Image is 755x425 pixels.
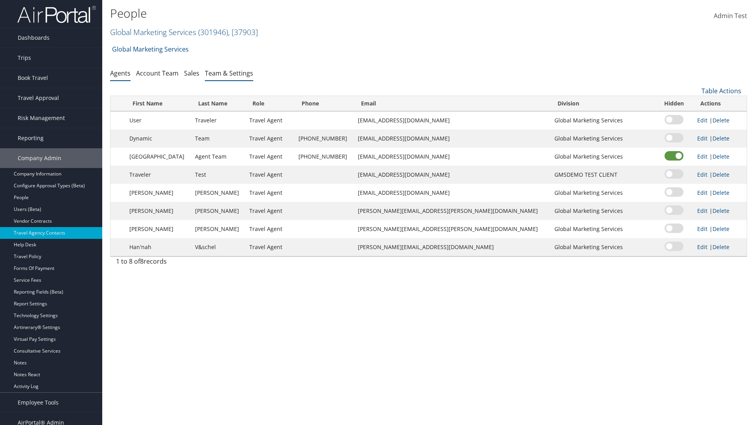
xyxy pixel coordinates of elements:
th: First Name [125,96,192,111]
a: Edit [697,225,707,233]
td: Global Marketing Services [551,184,655,202]
a: Delete [713,189,729,196]
td: User [125,111,192,129]
a: Team & Settings [205,69,253,78]
span: ( 301946 ) [198,27,228,37]
a: Global Marketing Services [112,41,189,57]
a: Delete [713,243,729,251]
span: Trips [18,48,31,68]
a: Delete [713,171,729,178]
td: [PERSON_NAME] [191,220,245,238]
td: | [693,111,747,129]
a: Edit [697,135,707,142]
th: Hidden [655,96,693,111]
td: Team [191,129,245,148]
td: Global Marketing Services [551,129,655,148]
span: Reporting [18,128,44,148]
th: Actions [693,96,747,111]
td: Global Marketing Services [551,202,655,220]
td: [PERSON_NAME] [191,184,245,202]
td: Agent Team [191,148,245,166]
td: Global Marketing Services [551,148,655,166]
th: Role [245,96,295,111]
td: Travel Agent [245,238,295,256]
a: Admin Test [714,4,747,28]
a: Edit [697,116,707,124]
td: [PERSON_NAME] [125,220,192,238]
a: Global Marketing Services [110,27,258,37]
a: Account Team [136,69,179,78]
span: Dashboards [18,28,50,48]
td: [PERSON_NAME] [125,202,192,220]
td: Travel Agent [245,184,295,202]
td: Traveler [125,166,192,184]
a: Agents [110,69,131,78]
a: Delete [713,225,729,233]
a: Table Actions [702,87,741,95]
td: [GEOGRAPHIC_DATA] [125,148,192,166]
td: Global Marketing Services [551,111,655,129]
span: 8 [140,257,144,266]
span: , [ 37903 ] [228,27,258,37]
th: Phone [295,96,354,111]
span: Book Travel [18,68,48,88]
a: Delete [713,153,729,160]
td: [PHONE_NUMBER] [295,148,354,166]
a: Edit [697,171,707,178]
span: Employee Tools [18,393,59,412]
td: Test [191,166,245,184]
td: | [693,202,747,220]
td: Travel Agent [245,166,295,184]
td: Traveler [191,111,245,129]
td: Travel Agent [245,148,295,166]
span: Travel Approval [18,88,59,108]
td: Global Marketing Services [551,220,655,238]
td: [EMAIL_ADDRESS][DOMAIN_NAME] [354,166,551,184]
td: Han'nah [125,238,192,256]
a: Delete [713,207,729,214]
th: Division [551,96,655,111]
td: [PHONE_NUMBER] [295,129,354,148]
td: [PERSON_NAME][EMAIL_ADDRESS][DOMAIN_NAME] [354,238,551,256]
td: [PERSON_NAME] [125,184,192,202]
a: Delete [713,116,729,124]
td: | [693,129,747,148]
td: Global Marketing Services [551,238,655,256]
td: | [693,238,747,256]
td: Dynamic [125,129,192,148]
td: [PERSON_NAME][EMAIL_ADDRESS][PERSON_NAME][DOMAIN_NAME] [354,220,551,238]
div: 1 to 8 of records [116,257,263,270]
img: airportal-logo.png [17,5,96,24]
td: [PERSON_NAME] [191,202,245,220]
a: Edit [697,243,707,251]
td: Travel Agent [245,129,295,148]
td: [EMAIL_ADDRESS][DOMAIN_NAME] [354,184,551,202]
td: [EMAIL_ADDRESS][DOMAIN_NAME] [354,111,551,129]
a: Delete [713,135,729,142]
span: Admin Test [714,11,747,20]
th: Last Name [191,96,245,111]
td: | [693,220,747,238]
td: Travel Agent [245,111,295,129]
a: Edit [697,207,707,214]
td: | [693,184,747,202]
td: | [693,166,747,184]
a: Sales [184,69,199,78]
td: [EMAIL_ADDRESS][DOMAIN_NAME] [354,129,551,148]
td: GMSDEMO TEST CLIENT [551,166,655,184]
td: V&schel [191,238,245,256]
a: Edit [697,153,707,160]
td: Travel Agent [245,220,295,238]
th: : activate to sort column descending [110,96,125,111]
span: Company Admin [18,148,61,168]
span: Risk Management [18,108,65,128]
h1: People [110,5,535,22]
td: [PERSON_NAME][EMAIL_ADDRESS][PERSON_NAME][DOMAIN_NAME] [354,202,551,220]
td: Travel Agent [245,202,295,220]
a: Edit [697,189,707,196]
td: | [693,148,747,166]
td: [EMAIL_ADDRESS][DOMAIN_NAME] [354,148,551,166]
th: Email [354,96,551,111]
